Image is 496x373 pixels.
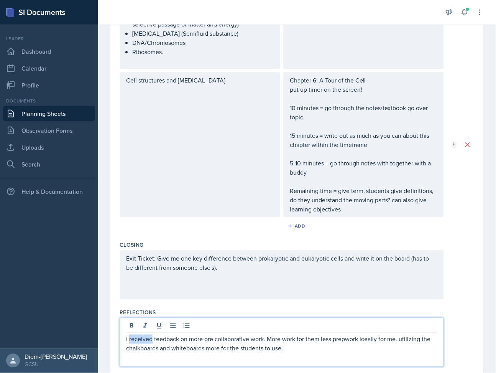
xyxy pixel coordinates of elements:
a: Search [3,157,95,172]
p: 10 minutes = go through the notes/textbook go over topic [290,103,437,122]
div: Help & Documentation [3,184,95,199]
p: Remaining time = give term, students give definitions, do they understand the moving parts? can a... [290,186,437,214]
p: 5-10 minutes = go through notes with together with a buddy [290,158,437,177]
a: Calendar [3,61,95,76]
p: [MEDICAL_DATA] (Semifluid substance) [132,29,274,38]
a: Observation Forms [3,123,95,138]
p: Exit Ticket: Give me one key difference between prokaryotic and eukaryotic cells and write it on ... [126,254,437,272]
p: DNA/Chromosomes [132,38,274,47]
a: Planning Sheets [3,106,95,121]
div: Add [289,223,305,229]
p: Cell structures and [MEDICAL_DATA] [126,76,274,85]
button: Add [285,220,310,232]
div: GCSU [25,361,87,368]
a: Profile [3,78,95,93]
div: Documents [3,97,95,104]
div: Leader [3,35,95,42]
p: put up timer on the screen! [290,85,437,94]
p: I received feedback on more ore collaborative work. More work for them less prepwork ideally for ... [126,335,437,353]
a: Dashboard [3,44,95,59]
p: 15 minutes = write out as much as you can about this chapter within the timeframe [290,131,437,149]
div: Diem-[PERSON_NAME] [25,353,87,361]
label: Closing [120,241,143,249]
p: Ribosomes. [132,47,274,56]
p: Chapter 6: A Tour of the Cell [290,76,437,85]
label: Reflections [120,309,156,316]
a: Uploads [3,140,95,155]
